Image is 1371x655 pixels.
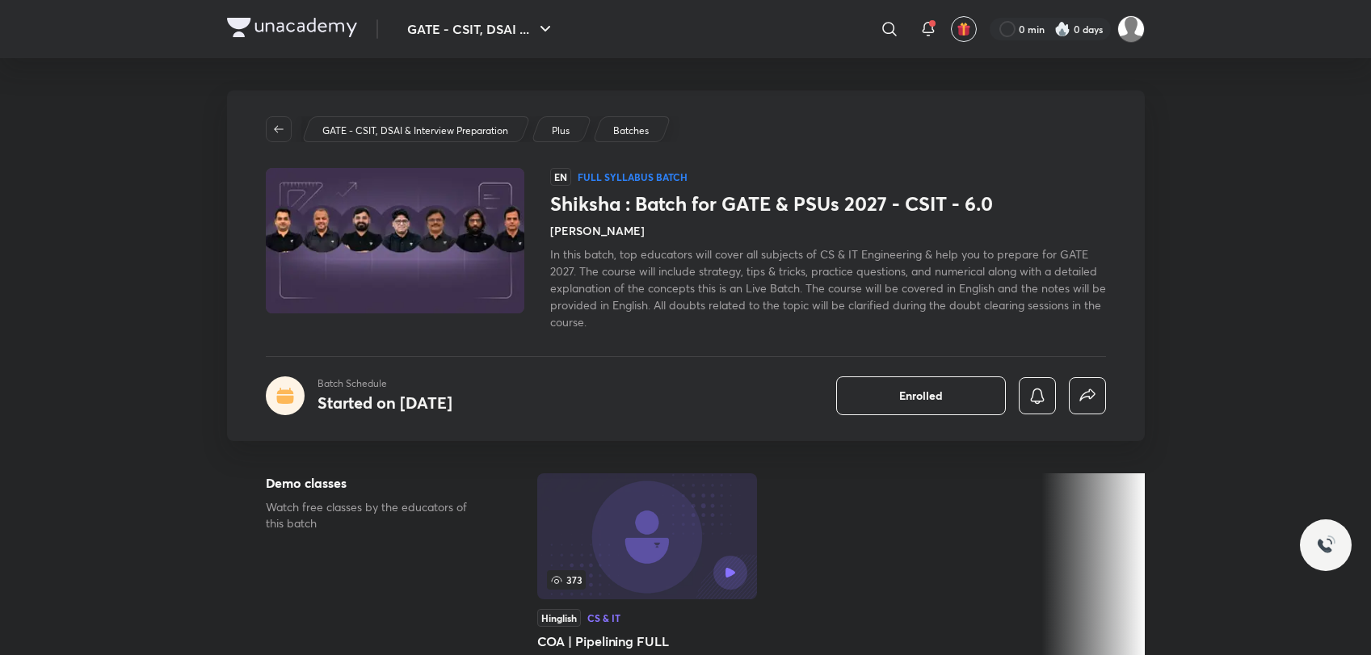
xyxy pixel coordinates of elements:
[319,124,511,138] a: GATE - CSIT, DSAI & Interview Preparation
[550,222,645,239] h4: [PERSON_NAME]
[227,18,357,37] img: Company Logo
[550,192,1106,216] h1: Shiksha : Batch for GATE & PSUs 2027 - CSIT - 6.0
[552,124,570,138] p: Plus
[263,166,526,315] img: Thumbnail
[1054,21,1070,37] img: streak
[1117,15,1145,43] img: reflexer
[537,632,757,651] h5: COA | Pipelining FULL
[397,13,565,45] button: GATE - CSIT, DSAI ...
[610,124,651,138] a: Batches
[537,609,581,627] div: Hinglish
[899,388,943,404] span: Enrolled
[578,170,688,183] p: Full Syllabus Batch
[227,18,357,41] a: Company Logo
[266,499,486,531] p: Watch free classes by the educators of this batch
[951,16,977,42] button: avatar
[549,124,572,138] a: Plus
[550,168,571,186] span: EN
[613,124,649,138] p: Batches
[322,124,508,138] p: GATE - CSIT, DSAI & Interview Preparation
[318,376,452,391] p: Batch Schedule
[957,22,971,36] img: avatar
[836,376,1006,415] button: Enrolled
[1316,535,1335,555] img: ttu
[318,392,452,414] h4: Started on [DATE]
[547,570,586,590] span: 373
[266,473,486,493] h5: Demo classes
[587,613,620,623] div: CS & IT
[550,246,1106,330] span: In this batch, top educators will cover all subjects of CS & IT Engineering & help you to prepare...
